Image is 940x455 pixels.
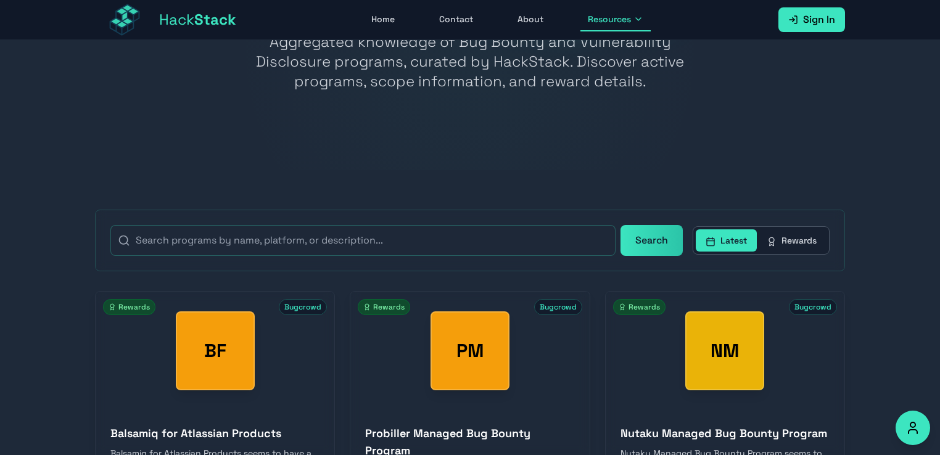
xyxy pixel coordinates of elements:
[696,229,757,252] button: Latest
[110,425,320,442] h3: Balsamiq for Atlassian Products
[279,299,327,315] span: Bugcrowd
[364,8,402,31] a: Home
[613,299,666,315] span: Rewards
[685,311,764,390] div: Nutaku Managed Bug Bounty Program
[580,8,651,31] button: Resources
[510,8,551,31] a: About
[431,311,509,390] div: Probiller Managed Bug Bounty Program
[588,13,631,25] span: Resources
[194,10,236,29] span: Stack
[103,299,155,315] span: Rewards
[778,7,845,32] a: Sign In
[233,32,707,91] p: Aggregated knowledge of Bug Bounty and Vulnerability Disclosure programs, curated by HackStack. D...
[789,299,837,315] span: Bugcrowd
[803,12,835,27] span: Sign In
[432,8,480,31] a: Contact
[176,311,255,390] div: Balsamiq for Atlassian Products
[358,299,410,315] span: Rewards
[110,225,616,256] input: Search programs by name, platform, or description...
[757,229,827,252] button: Rewards
[896,411,930,445] button: Accessibility Options
[159,10,236,30] span: Hack
[620,225,683,256] button: Search
[620,425,830,442] h3: Nutaku Managed Bug Bounty Program
[534,299,582,315] span: Bugcrowd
